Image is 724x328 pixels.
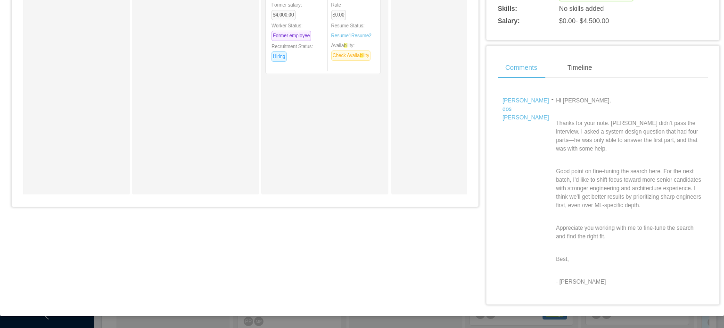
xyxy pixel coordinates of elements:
ah_el_jm_1757639839554: bi [360,53,363,58]
span: Hiring [271,51,287,62]
div: Timeline [560,57,600,78]
span: Resume Status: [331,23,372,38]
span: $0.00 [331,10,346,20]
p: Appreciate you working with me to fine-tune the search and find the right fit. [556,224,703,241]
span: Former employee [271,31,311,41]
p: Good point on fine-tuning the search here. For the next batch, I’d like to shift focus toward mor... [556,167,703,210]
div: Comments [498,57,545,78]
span: $0.00 - $4,500.00 [559,17,609,25]
div: - [551,94,554,300]
a: Resume2 [351,32,371,39]
span: Worker Status: [271,23,315,38]
a: [PERSON_NAME] dos [PERSON_NAME] [502,97,549,121]
p: Hi [PERSON_NAME], [556,96,703,105]
p: Thanks for your note. [PERSON_NAME] didn’t pass the interview. I asked a system design question t... [556,119,703,153]
span: $4,000.00 [271,10,296,20]
span: Recruitment Status: [271,44,313,59]
p: Best, [556,255,703,263]
b: Salary: [498,17,520,25]
span: Former salary: [271,2,302,17]
b: Skills: [498,5,517,12]
span: Rate [331,2,350,17]
p: - [PERSON_NAME] [556,278,703,286]
a: Resume1 [331,32,352,39]
span: No skills added [559,5,604,12]
span: Check Availa lity [331,50,371,61]
span: Availa lity: [331,43,375,58]
ah_el_jm_1757639839554: bi [344,43,348,48]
